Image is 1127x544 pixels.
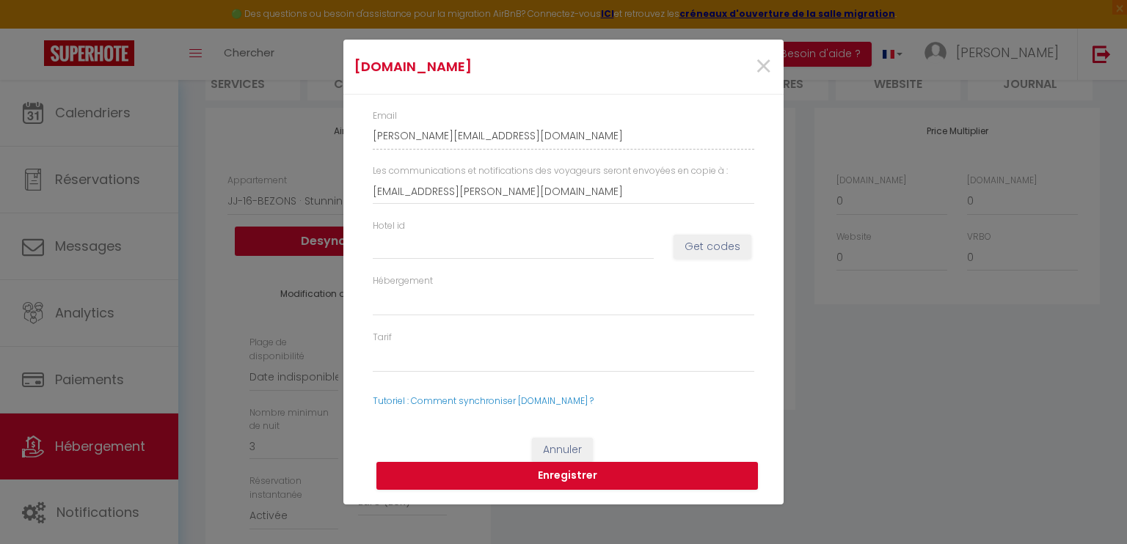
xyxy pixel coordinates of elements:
[373,164,728,178] label: Les communications et notifications des voyageurs seront envoyées en copie à :
[532,438,593,463] button: Annuler
[373,219,405,233] label: Hotel id
[12,6,56,50] button: Ouvrir le widget de chat LiveChat
[354,56,627,77] h4: [DOMAIN_NAME]
[373,109,397,123] label: Email
[373,394,594,407] a: Tutoriel : Comment synchroniser [DOMAIN_NAME] ?
[373,274,433,288] label: Hébergement
[373,331,392,345] label: Tarif
[754,51,773,83] button: Close
[754,45,773,89] span: ×
[376,462,758,490] button: Enregistrer
[1065,478,1116,533] iframe: Chat
[674,235,751,260] button: Get codes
